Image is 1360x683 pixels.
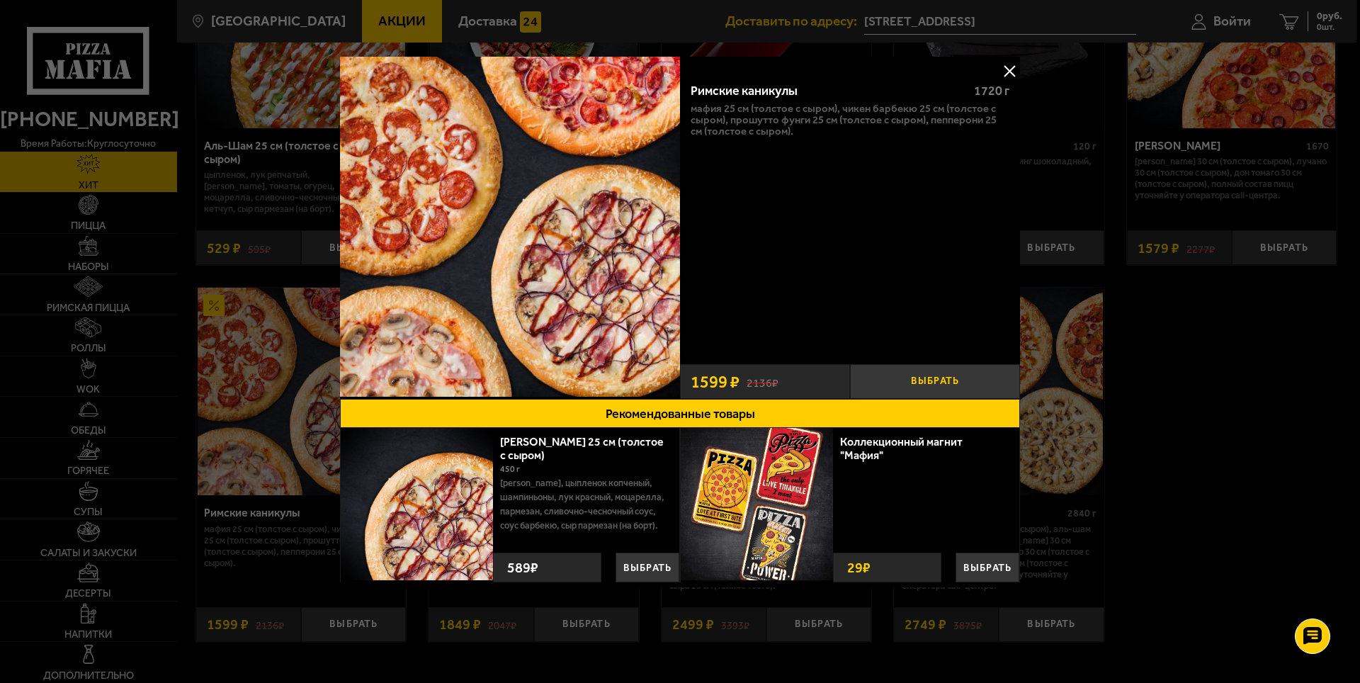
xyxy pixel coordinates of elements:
a: Коллекционный магнит "Мафия" [840,435,963,462]
span: 1599 ₽ [691,373,739,390]
strong: 589 ₽ [504,553,542,582]
a: [PERSON_NAME] 25 см (толстое с сыром) [500,435,664,462]
button: Выбрать [850,364,1020,399]
p: Мафия 25 см (толстое с сыром), Чикен Барбекю 25 см (толстое с сыром), Прошутто Фунги 25 см (толст... [691,103,1009,137]
span: 450 г [500,464,520,474]
p: [PERSON_NAME], цыпленок копченый, шампиньоны, лук красный, моцарелла, пармезан, сливочно-чесночны... [500,476,669,533]
button: Выбрать [956,553,1019,582]
div: Римские каникулы [691,84,962,99]
strong: 29 ₽ [844,553,874,582]
button: Выбрать [616,553,679,582]
a: Римские каникулы [340,57,680,399]
img: Римские каникулы [340,57,680,397]
s: 2136 ₽ [747,374,778,389]
button: Рекомендованные товары [340,399,1020,428]
span: 1720 г [974,83,1009,98]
